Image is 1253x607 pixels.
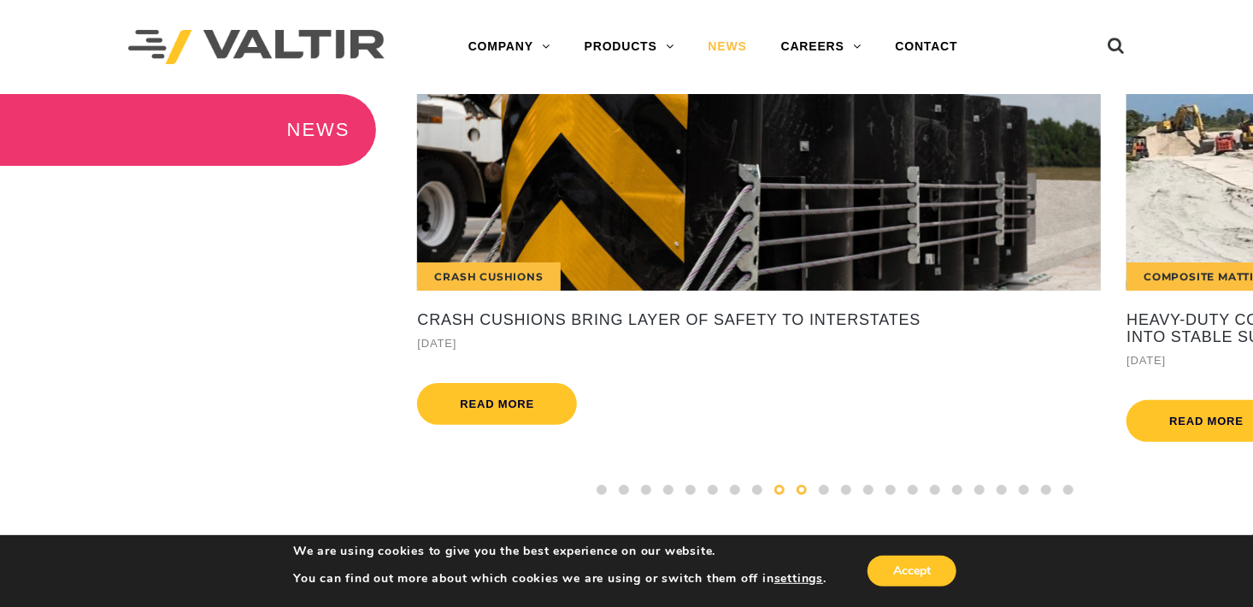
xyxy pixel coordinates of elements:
a: CONTACT [879,30,975,64]
a: NEWS [691,30,764,64]
div: Crash Cushions [417,262,560,291]
a: Crash Cushions [417,94,1101,291]
p: We are using cookies to give you the best experience on our website. [293,544,827,559]
div: [DATE] [417,333,1101,353]
button: Accept [868,556,956,586]
a: Read more [417,383,577,425]
img: Valtir [128,30,385,65]
a: CAREERS [764,30,879,64]
a: Crash Cushions Bring Layer of Safety to Interstates [417,312,1101,329]
a: COMPANY [451,30,568,64]
button: settings [774,571,823,586]
p: You can find out more about which cookies we are using or switch them off in . [293,571,827,586]
a: PRODUCTS [568,30,691,64]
